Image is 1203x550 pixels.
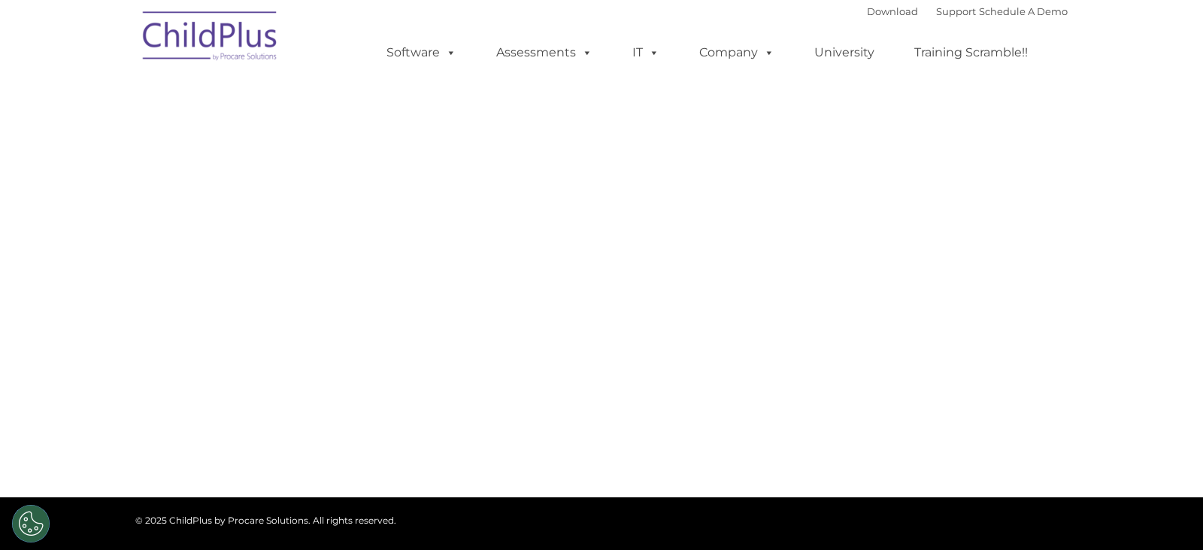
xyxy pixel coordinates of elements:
a: Support [936,5,976,17]
button: Cookies Settings [12,505,50,542]
a: Company [684,38,789,68]
a: University [799,38,889,68]
a: Schedule A Demo [979,5,1068,17]
img: ChildPlus by Procare Solutions [135,1,286,76]
a: Training Scramble!! [899,38,1043,68]
a: Assessments [481,38,608,68]
font: | [867,5,1068,17]
a: Software [371,38,471,68]
a: IT [617,38,674,68]
span: © 2025 ChildPlus by Procare Solutions. All rights reserved. [135,515,396,526]
a: Download [867,5,918,17]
